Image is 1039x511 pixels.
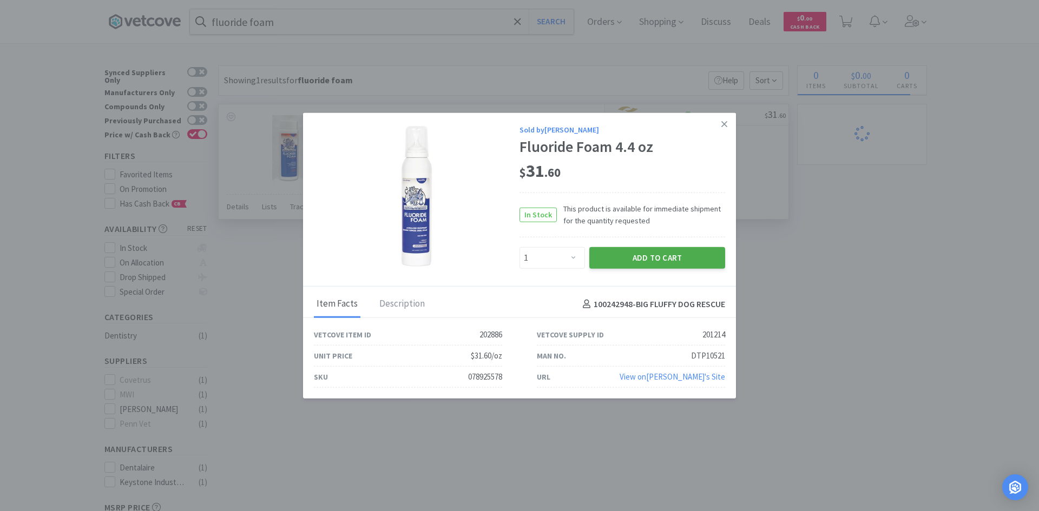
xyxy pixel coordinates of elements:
div: Fluoride Foam 4.4 oz [519,138,725,156]
div: 078925578 [468,370,502,383]
div: Man No. [537,350,566,362]
span: This product is available for immediate shipment for the quantity requested [557,203,725,227]
div: Sold by [PERSON_NAME] [519,123,725,135]
span: 31 [519,160,561,182]
div: 202886 [479,328,502,341]
div: Unit Price [314,350,352,362]
div: $31.60/oz [471,349,502,362]
span: In Stock [520,208,556,222]
div: Description [377,291,428,318]
div: Open Intercom Messenger [1002,474,1028,500]
div: Vetcove Item ID [314,329,371,341]
span: $ [519,165,526,180]
div: Item Facts [314,291,360,318]
span: . 60 [544,165,561,180]
a: View on[PERSON_NAME]'s Site [620,371,725,382]
div: Vetcove Supply ID [537,329,604,341]
img: 5121f548c5f549f9a4c97e2167143c67_201214.jpeg [346,125,487,266]
div: DTP10521 [691,349,725,362]
div: URL [537,371,550,383]
button: Add to Cart [589,247,725,269]
h4: 100242948 - BIG FLUFFY DOG RESCUE [578,297,725,311]
div: SKU [314,371,328,383]
div: 201214 [702,328,725,341]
